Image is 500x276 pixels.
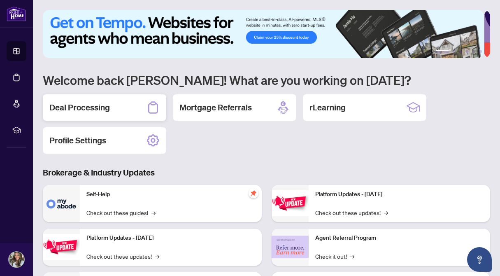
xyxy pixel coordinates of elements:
[472,50,475,53] button: 5
[272,236,309,258] img: Agent Referral Program
[350,252,354,261] span: →
[179,102,252,113] h2: Mortgage Referrals
[49,135,106,146] h2: Profile Settings
[452,50,456,53] button: 2
[315,234,484,243] p: Agent Referral Program
[151,208,156,217] span: →
[315,252,354,261] a: Check it out!→
[7,6,26,21] img: logo
[249,188,258,198] span: pushpin
[9,252,24,267] img: Profile Icon
[436,50,449,53] button: 1
[155,252,159,261] span: →
[43,234,80,260] img: Platform Updates - September 16, 2025
[272,190,309,216] img: Platform Updates - June 23, 2025
[49,102,110,113] h2: Deal Processing
[459,50,462,53] button: 3
[43,72,490,88] h1: Welcome back [PERSON_NAME]! What are you working on [DATE]?
[315,208,388,217] a: Check out these updates!→
[43,167,490,178] h3: Brokerage & Industry Updates
[86,252,159,261] a: Check out these updates!→
[309,102,346,113] h2: rLearning
[43,10,484,58] img: Slide 0
[384,208,388,217] span: →
[86,234,255,243] p: Platform Updates - [DATE]
[479,50,482,53] button: 6
[467,247,492,272] button: Open asap
[86,208,156,217] a: Check out these guides!→
[465,50,469,53] button: 4
[315,190,484,199] p: Platform Updates - [DATE]
[43,185,80,222] img: Self-Help
[86,190,255,199] p: Self-Help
